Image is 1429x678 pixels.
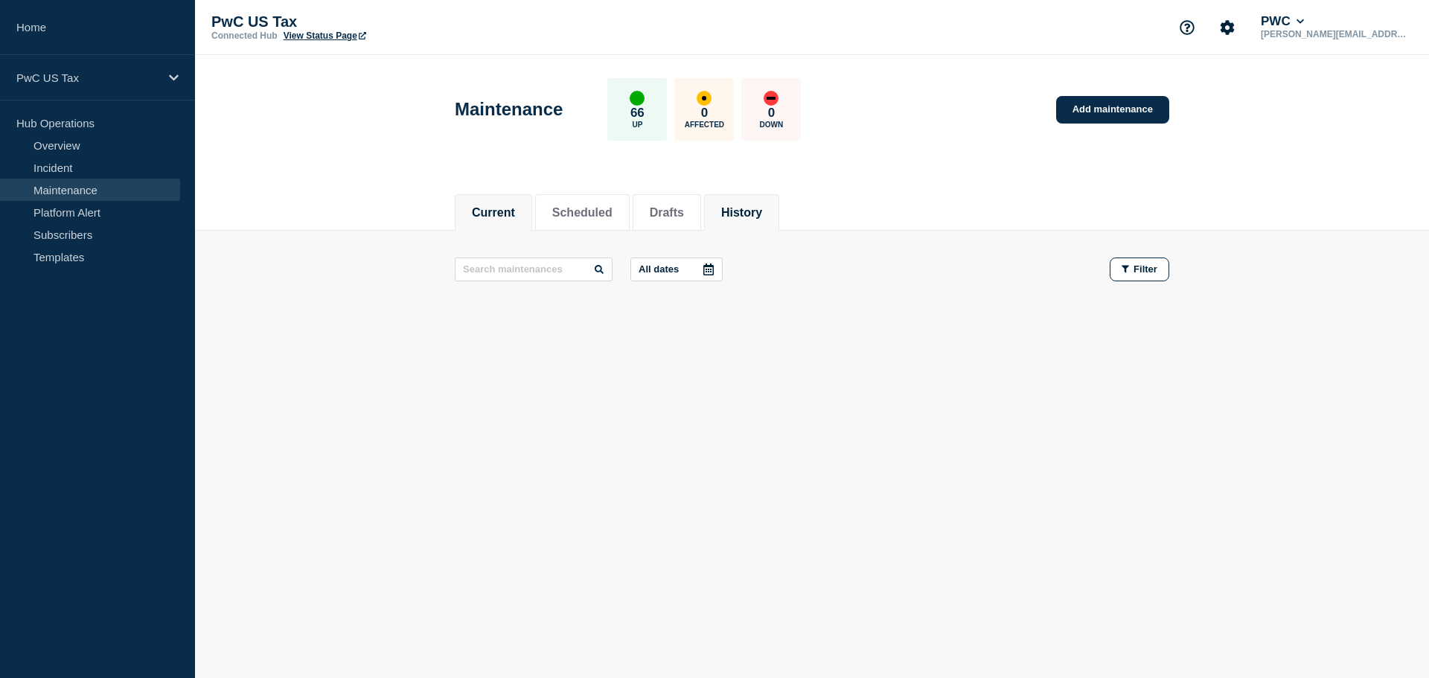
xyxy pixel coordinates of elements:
p: Up [632,121,642,129]
p: All dates [639,263,679,275]
p: 0 [768,106,775,121]
button: Filter [1110,258,1169,281]
button: Support [1171,12,1203,43]
p: Down [760,121,784,129]
a: View Status Page [284,31,366,41]
div: down [764,91,779,106]
button: PWC [1258,14,1307,29]
p: 66 [630,106,645,121]
button: Current [472,206,515,220]
p: [PERSON_NAME][EMAIL_ADDRESS][PERSON_NAME][DOMAIN_NAME] [1258,29,1413,39]
h1: Maintenance [455,99,563,120]
div: up [630,91,645,106]
button: Drafts [650,206,684,220]
button: History [721,206,762,220]
p: PwC US Tax [211,13,509,31]
button: Scheduled [552,206,613,220]
div: affected [697,91,712,106]
p: Connected Hub [211,31,278,41]
button: Account settings [1212,12,1243,43]
p: 0 [701,106,708,121]
input: Search maintenances [455,258,613,281]
p: Affected [685,121,724,129]
span: Filter [1134,263,1157,275]
a: Add maintenance [1056,96,1169,124]
p: PwC US Tax [16,71,159,84]
button: All dates [630,258,723,281]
